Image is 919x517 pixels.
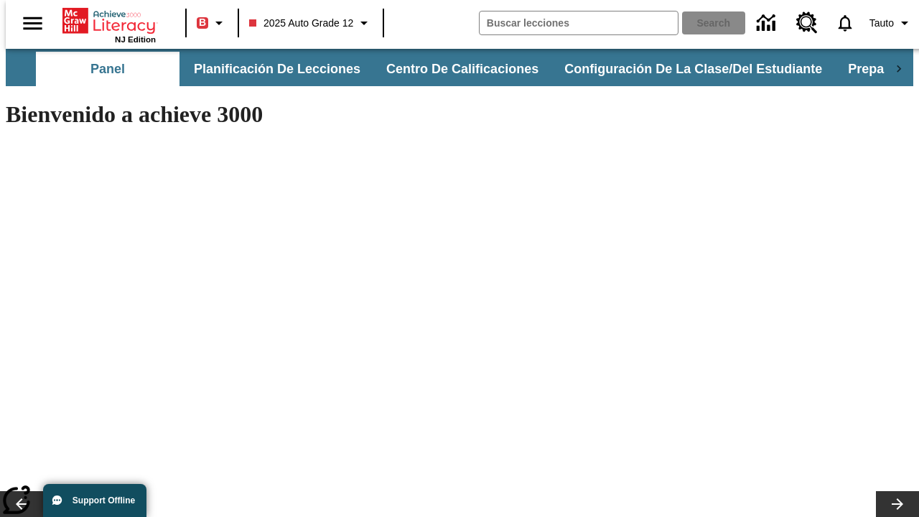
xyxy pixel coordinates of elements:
span: NJ Edition [115,35,156,44]
span: Support Offline [73,495,135,506]
input: search field [480,11,678,34]
h1: Bienvenido a achieve 3000 [6,101,626,128]
a: Notificaciones [826,4,864,42]
a: Centro de información [748,4,788,43]
button: Planificación de lecciones [182,52,372,86]
button: Boost El color de la clase es rojo. Cambiar el color de la clase. [191,10,233,36]
div: Portada [62,5,156,44]
button: Centro de calificaciones [375,52,550,86]
span: 2025 Auto Grade 12 [249,16,353,31]
div: Subbarra de navegación [6,49,913,86]
div: Pestañas siguientes [885,52,913,86]
button: Abrir el menú lateral [11,2,54,45]
button: Support Offline [43,484,146,517]
span: Tauto [869,16,894,31]
button: Panel [36,52,179,86]
a: Portada [62,6,156,35]
button: Class: 2025 Auto Grade 12, Selecciona una clase [243,10,378,36]
a: Centro de recursos, Se abrirá en una pestaña nueva. [788,4,826,42]
button: Perfil/Configuración [864,10,919,36]
span: B [199,14,206,32]
button: Carrusel de lecciones, seguir [876,491,919,517]
div: Subbarra de navegación [34,52,885,86]
button: Configuración de la clase/del estudiante [553,52,834,86]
